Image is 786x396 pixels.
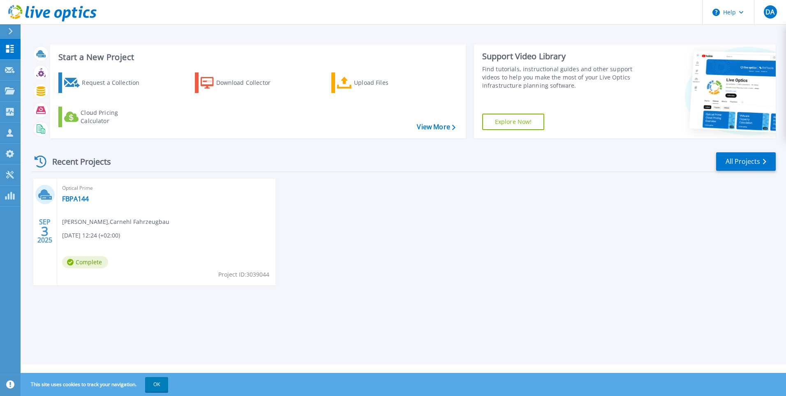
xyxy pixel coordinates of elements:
a: FBPA144 [62,195,89,203]
span: 3 [41,228,49,235]
h3: Start a New Project [58,53,455,62]
a: Request a Collection [58,72,150,93]
div: Recent Projects [32,151,122,172]
a: Upload Files [331,72,423,93]
a: All Projects [716,152,776,171]
a: Download Collector [195,72,287,93]
div: Support Video Library [482,51,636,62]
a: Cloud Pricing Calculator [58,107,150,127]
div: Cloud Pricing Calculator [81,109,146,125]
span: Project ID: 3039044 [218,270,269,279]
span: DA [765,9,774,15]
div: Find tutorials, instructional guides and other support videos to help you make the most of your L... [482,65,636,90]
div: Upload Files [354,75,420,91]
span: This site uses cookies to track your navigation. [23,377,168,392]
div: Request a Collection [82,75,148,91]
span: [DATE] 12:24 (+02:00) [62,231,120,240]
span: [PERSON_NAME] , Carnehl Fahrzeugbau [62,217,169,226]
a: View More [417,123,455,131]
button: OK [145,377,168,392]
a: Explore Now! [482,114,545,130]
span: Complete [62,256,108,268]
div: SEP 2025 [37,216,53,246]
span: Optical Prime [62,184,270,193]
div: Download Collector [216,75,282,91]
